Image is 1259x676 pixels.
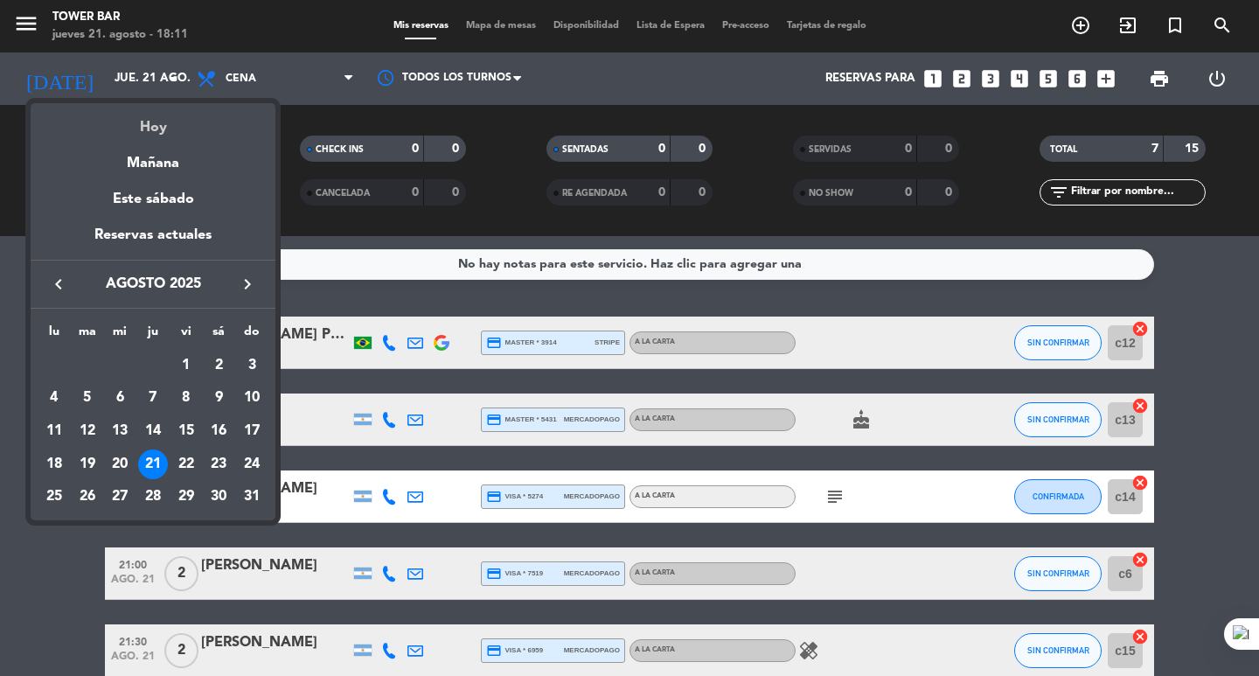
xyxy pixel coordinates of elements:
[136,415,170,448] td: 14 de agosto de 2025
[170,322,203,349] th: viernes
[237,416,267,446] div: 17
[31,103,275,139] div: Hoy
[31,139,275,175] div: Mañana
[203,415,236,448] td: 16 de agosto de 2025
[232,273,263,296] button: keyboard_arrow_right
[38,349,170,382] td: AGO.
[235,322,268,349] th: domingo
[31,175,275,224] div: Este sábado
[171,351,201,380] div: 1
[170,415,203,448] td: 15 de agosto de 2025
[237,351,267,380] div: 3
[204,416,233,446] div: 16
[203,322,236,349] th: sábado
[235,415,268,448] td: 17 de agosto de 2025
[71,448,104,481] td: 19 de agosto de 2025
[71,322,104,349] th: martes
[171,483,201,512] div: 29
[138,450,168,479] div: 21
[71,382,104,415] td: 5 de agosto de 2025
[105,450,135,479] div: 20
[105,383,135,413] div: 6
[138,483,168,512] div: 28
[203,448,236,481] td: 23 de agosto de 2025
[105,416,135,446] div: 13
[39,450,69,479] div: 18
[48,274,69,295] i: keyboard_arrow_left
[170,382,203,415] td: 8 de agosto de 2025
[73,416,102,446] div: 12
[38,448,71,481] td: 18 de agosto de 2025
[105,483,135,512] div: 27
[39,483,69,512] div: 25
[103,322,136,349] th: miércoles
[170,448,203,481] td: 22 de agosto de 2025
[73,450,102,479] div: 19
[138,416,168,446] div: 14
[138,383,168,413] div: 7
[103,415,136,448] td: 13 de agosto de 2025
[38,382,71,415] td: 4 de agosto de 2025
[136,448,170,481] td: 21 de agosto de 2025
[71,415,104,448] td: 12 de agosto de 2025
[38,415,71,448] td: 11 de agosto de 2025
[235,481,268,514] td: 31 de agosto de 2025
[73,383,102,413] div: 5
[103,481,136,514] td: 27 de agosto de 2025
[136,382,170,415] td: 7 de agosto de 2025
[237,383,267,413] div: 10
[74,273,232,296] span: agosto 2025
[204,450,233,479] div: 23
[38,322,71,349] th: lunes
[203,382,236,415] td: 9 de agosto de 2025
[235,382,268,415] td: 10 de agosto de 2025
[71,481,104,514] td: 26 de agosto de 2025
[38,481,71,514] td: 25 de agosto de 2025
[31,224,275,260] div: Reservas actuales
[103,382,136,415] td: 6 de agosto de 2025
[103,448,136,481] td: 20 de agosto de 2025
[235,448,268,481] td: 24 de agosto de 2025
[171,450,201,479] div: 22
[43,273,74,296] button: keyboard_arrow_left
[237,274,258,295] i: keyboard_arrow_right
[39,416,69,446] div: 11
[171,383,201,413] div: 8
[204,351,233,380] div: 2
[171,416,201,446] div: 15
[170,349,203,382] td: 1 de agosto de 2025
[203,349,236,382] td: 2 de agosto de 2025
[136,322,170,349] th: jueves
[235,349,268,382] td: 3 de agosto de 2025
[204,483,233,512] div: 30
[237,483,267,512] div: 31
[136,481,170,514] td: 28 de agosto de 2025
[170,481,203,514] td: 29 de agosto de 2025
[39,383,69,413] div: 4
[237,450,267,479] div: 24
[73,483,102,512] div: 26
[203,481,236,514] td: 30 de agosto de 2025
[204,383,233,413] div: 9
